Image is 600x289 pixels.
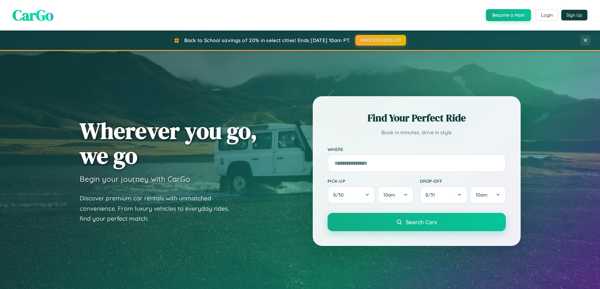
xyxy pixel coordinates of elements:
button: BACK2SCHOOL20 [355,35,406,46]
span: Search Cars [406,219,437,225]
label: Drop-off [420,178,506,184]
span: 10am [476,192,488,198]
button: Login [536,9,558,21]
label: Where [328,147,506,152]
p: Discover premium car rentals with unmatched convenience. From luxury vehicles to everyday rides, ... [80,193,237,224]
p: Book in minutes, drive in style [328,128,506,137]
span: Back to School savings of 20% in select cities! Ends [DATE] 10am PT. [184,37,351,43]
label: Pick-up [328,178,414,184]
button: Search Cars [328,213,506,231]
button: Become a Host [486,9,531,21]
button: 8/30 [328,186,375,203]
h3: Begin your journey with CarGo [80,174,190,184]
button: 8/31 [420,186,468,203]
h1: Wherever you go, we go [80,118,257,168]
h2: Find Your Perfect Ride [328,111,506,125]
span: 10am [383,192,395,198]
button: 10am [470,186,506,203]
span: 8 / 30 [333,192,347,198]
span: 8 / 31 [426,192,438,198]
button: Sign Up [561,10,587,20]
button: 10am [378,186,413,203]
span: CarGo [13,5,54,25]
